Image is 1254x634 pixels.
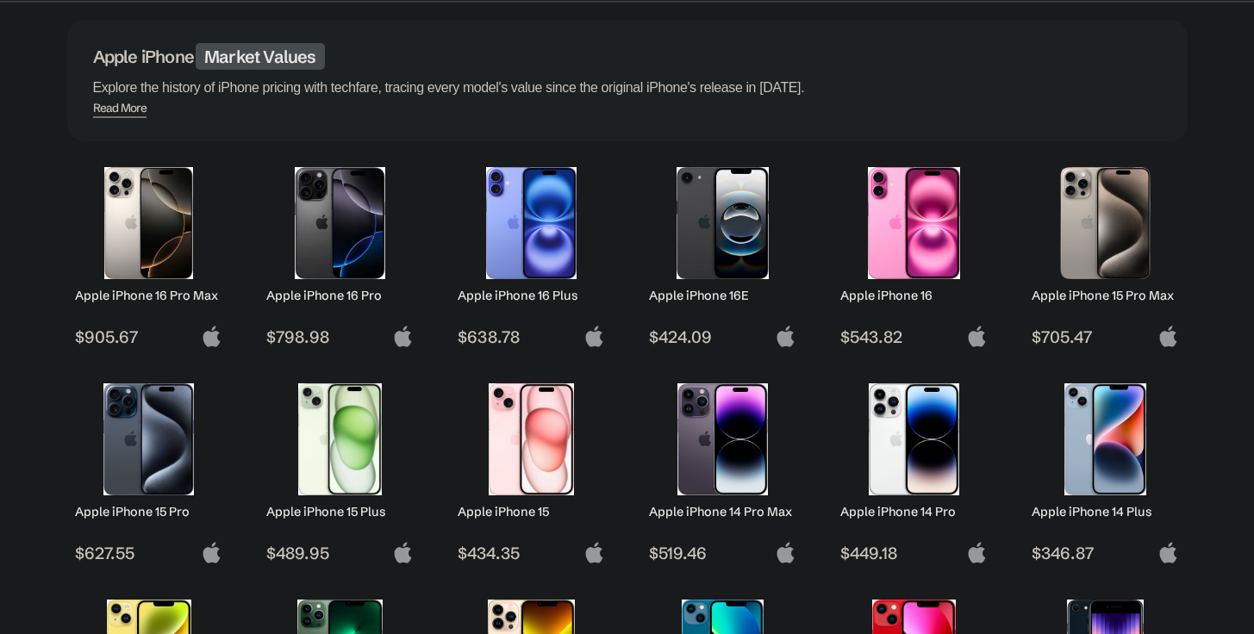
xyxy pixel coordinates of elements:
p: Explore the history of iPhone pricing with techfare, tracing every model's value since the origin... [93,76,1162,100]
span: $424.09 [649,326,796,347]
a: iPhone 15 Pro Apple iPhone 15 Pro $627.55 apple-logo [67,375,231,563]
img: iPhone 16 Pro [279,167,401,279]
img: apple-logo [201,542,222,563]
img: apple-logo [1157,542,1179,563]
img: iPhone 14 Pro [853,383,975,495]
h2: Apple iPhone 14 Pro Max [649,504,796,519]
img: iPhone 15 Pro Max [1045,167,1166,279]
img: apple-logo [201,326,222,347]
h2: Apple iPhone 16 [840,288,988,303]
img: apple-logo [392,542,414,563]
span: $905.67 [75,326,222,347]
h2: Apple iPhone 16E [649,288,796,303]
span: $449.18 [840,543,988,563]
h2: Apple iPhone 15 [458,504,605,519]
img: iPhone 16 [853,167,975,279]
div: Read More [93,101,147,115]
img: iPhone 14 Plus [1045,383,1166,495]
a: iPhone 16E Apple iPhone 16E $424.09 apple-logo [641,158,805,347]
a: iPhone 16 Apple iPhone 16 $543.82 apple-logo [833,158,996,347]
span: $346.87 [1032,543,1179,563]
h2: Apple iPhone 15 Plus [266,504,414,519]
img: iPhone 15 Pro [88,383,209,495]
a: iPhone 15 Pro Max Apple iPhone 15 Pro Max $705.47 apple-logo [1024,158,1188,347]
img: apple-logo [966,542,988,563]
a: iPhone 14 Plus Apple iPhone 14 Plus $346.87 apple-logo [1024,375,1188,563]
img: iPhone 15 [471,383,592,495]
span: $519.46 [649,543,796,563]
span: $798.98 [266,326,414,347]
h2: Apple iPhone 14 Plus [1032,504,1179,519]
h2: Apple iPhone 14 Pro [840,504,988,519]
img: apple-logo [775,326,796,347]
a: iPhone 14 Pro Max Apple iPhone 14 Pro Max $519.46 apple-logo [641,375,805,563]
img: apple-logo [966,326,988,347]
a: iPhone 16 Pro Max Apple iPhone 16 Pro Max $905.67 apple-logo [67,158,231,347]
img: iPhone 14 Pro Max [662,383,783,495]
img: iPhone 16E [662,167,783,279]
a: iPhone 16 Pro Apple iPhone 16 Pro $798.98 apple-logo [259,158,422,347]
span: $627.55 [75,543,222,563]
span: $638.78 [458,326,605,347]
h2: Apple iPhone 16 Plus [458,288,605,303]
span: $705.47 [1032,326,1179,347]
h2: Apple iPhone 15 Pro Max [1032,288,1179,303]
img: iPhone 16 Pro Max [88,167,209,279]
h2: Apple iPhone 16 Pro Max [75,288,222,303]
a: iPhone 14 Pro Apple iPhone 14 Pro $449.18 apple-logo [833,375,996,563]
img: apple-logo [392,326,414,347]
img: apple-logo [583,326,605,347]
span: $434.35 [458,543,605,563]
span: $489.95 [266,543,414,563]
span: Market Values [196,43,325,70]
h1: Apple iPhone [93,46,1162,67]
span: $543.82 [840,326,988,347]
a: iPhone 15 Plus Apple iPhone 15 Plus $489.95 apple-logo [259,375,422,563]
h2: Apple iPhone 15 Pro [75,504,222,519]
span: Read More [93,101,147,118]
img: apple-logo [775,542,796,563]
img: iPhone 16 Plus [471,167,592,279]
img: iPhone 15 Plus [279,383,401,495]
a: iPhone 15 Apple iPhone 15 $434.35 apple-logo [450,375,614,563]
img: apple-logo [1157,326,1179,347]
h2: Apple iPhone 16 Pro [266,288,414,303]
a: iPhone 16 Plus Apple iPhone 16 Plus $638.78 apple-logo [450,158,614,347]
img: apple-logo [583,542,605,563]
